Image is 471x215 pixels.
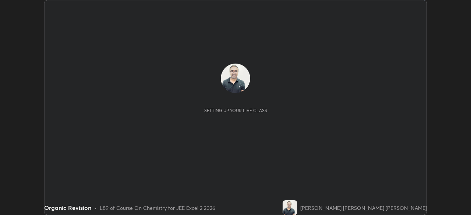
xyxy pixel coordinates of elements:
[221,64,250,93] img: 4bbfa367eb24426db107112020ad3027.jpg
[44,203,91,212] div: Organic Revision
[300,204,427,212] div: [PERSON_NAME] [PERSON_NAME] [PERSON_NAME]
[204,108,267,113] div: Setting up your live class
[283,200,297,215] img: 4bbfa367eb24426db107112020ad3027.jpg
[100,204,215,212] div: L89 of Course On Chemistry for JEE Excel 2 2026
[94,204,97,212] div: •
